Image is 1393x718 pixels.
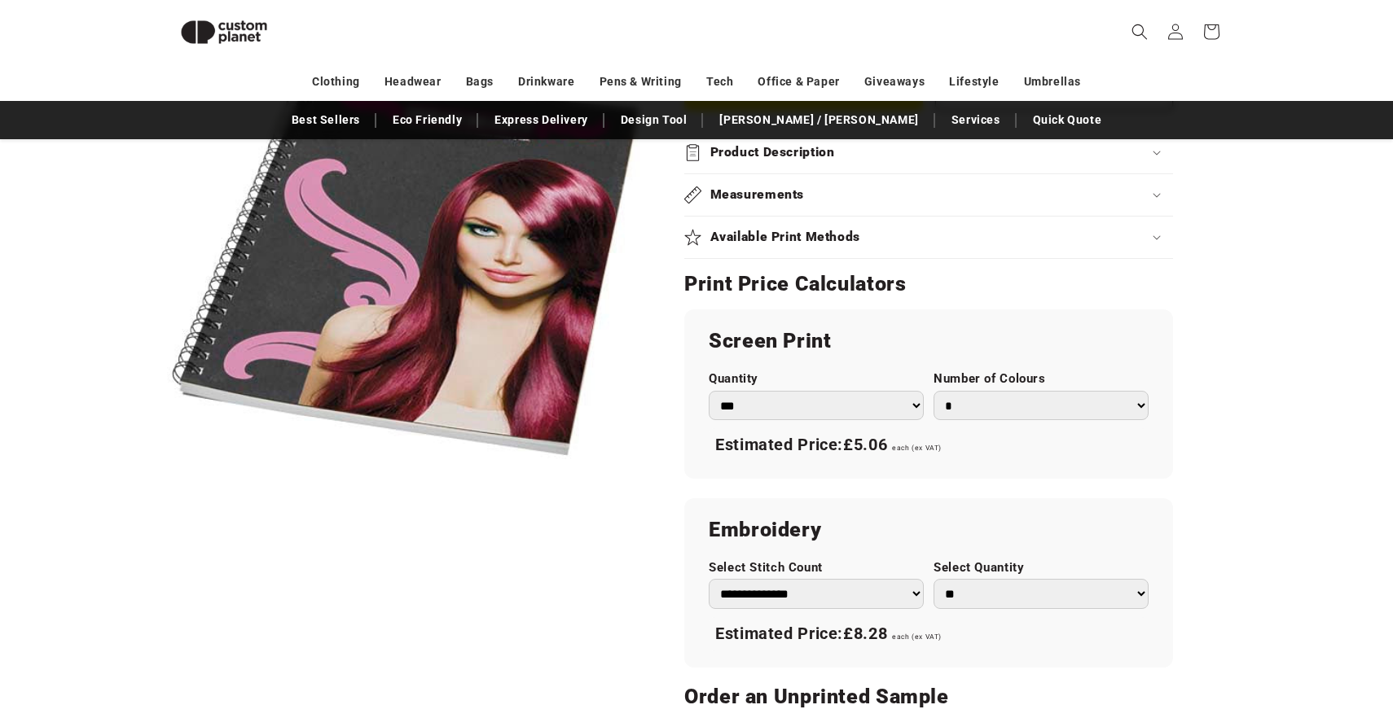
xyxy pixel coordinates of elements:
a: Clothing [312,68,360,96]
span: £5.06 [843,435,887,454]
a: Umbrellas [1024,68,1081,96]
summary: Available Print Methods [684,217,1173,258]
a: Office & Paper [758,68,839,96]
h2: Order an Unprinted Sample [684,684,1173,710]
img: Custom Planet [167,7,281,58]
summary: Search [1122,14,1158,50]
h2: Screen Print [709,328,1149,354]
label: Select Stitch Count [709,560,924,576]
a: Quick Quote [1025,106,1110,134]
a: Tech [706,68,733,96]
a: Pens & Writing [600,68,682,96]
a: Services [943,106,1008,134]
a: Giveaways [864,68,925,96]
a: Design Tool [613,106,696,134]
h2: Product Description [710,144,835,161]
a: Bags [466,68,494,96]
a: [PERSON_NAME] / [PERSON_NAME] [711,106,926,134]
a: Drinkware [518,68,574,96]
h2: Measurements [710,186,805,204]
h2: Available Print Methods [710,229,861,246]
span: £8.28 [843,624,887,643]
a: Headwear [385,68,442,96]
a: Express Delivery [486,106,596,134]
a: Best Sellers [283,106,368,134]
a: Lifestyle [949,68,999,96]
media-gallery: Gallery Viewer [167,24,644,501]
span: each (ex VAT) [892,633,942,641]
label: Quantity [709,371,924,387]
div: Estimated Price: [709,617,1149,651]
span: each (ex VAT) [892,444,942,452]
h2: Embroidery [709,517,1149,543]
h2: Print Price Calculators [684,271,1173,297]
label: Select Quantity [934,560,1149,576]
a: Eco Friendly [385,106,470,134]
iframe: Chat Widget [1114,542,1393,718]
summary: Measurements [684,174,1173,216]
div: Estimated Price: [709,428,1149,462]
label: Number of Colours [934,371,1149,387]
summary: Product Description [684,132,1173,173]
